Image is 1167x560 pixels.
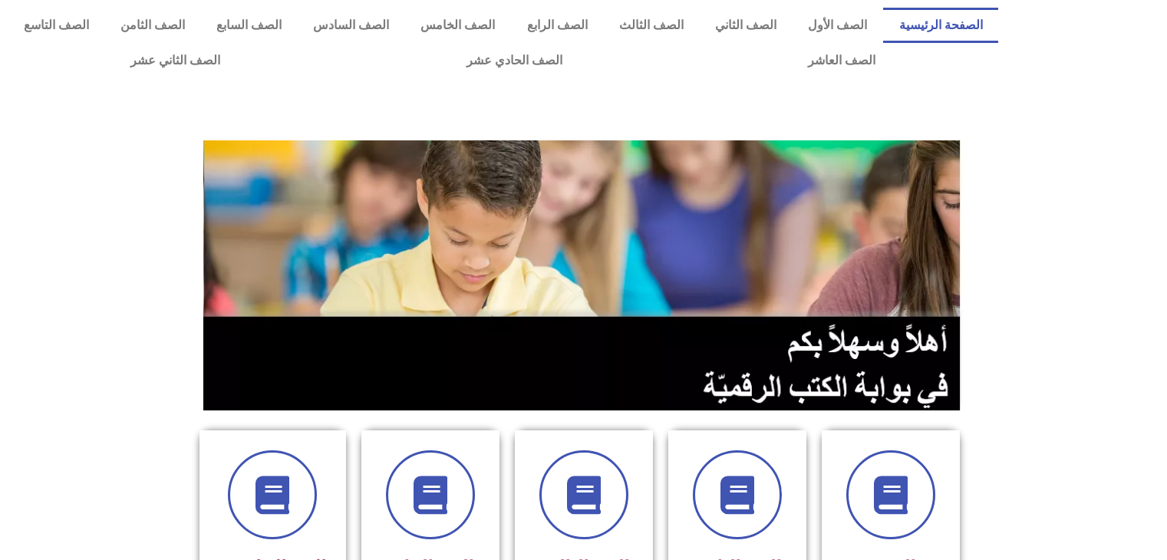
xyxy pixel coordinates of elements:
a: الصف الرابع [511,8,603,43]
a: الصف العاشر [685,43,998,78]
a: الصف الثاني [699,8,792,43]
a: الصفحة الرئيسية [883,8,998,43]
a: الصف الثاني عشر [8,43,343,78]
a: الصف الأول [793,8,883,43]
a: الصف السادس [298,8,405,43]
a: الصف الثالث [603,8,699,43]
a: الصف الحادي عشر [343,43,684,78]
a: الصف السابع [200,8,297,43]
a: الصف الثامن [104,8,200,43]
a: الصف التاسع [8,8,104,43]
a: الصف الخامس [405,8,511,43]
